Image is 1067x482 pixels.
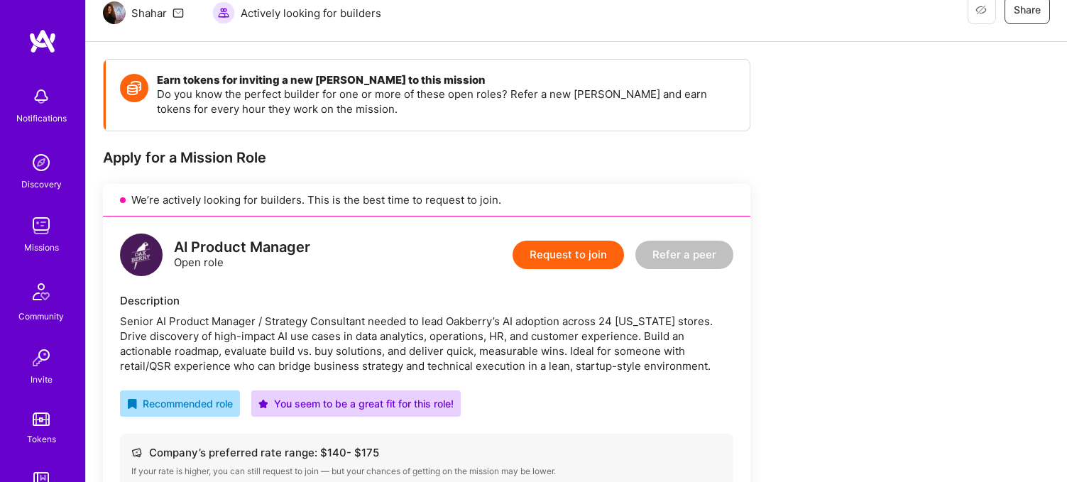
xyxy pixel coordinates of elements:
div: Recommended role [127,396,233,411]
div: Description [120,293,733,308]
div: Apply for a Mission Role [103,148,750,167]
i: icon Mail [173,7,184,18]
div: Tokens [27,432,56,447]
div: We’re actively looking for builders. This is the best time to request to join. [103,184,750,217]
img: Token icon [120,74,148,102]
h4: Earn tokens for inviting a new [PERSON_NAME] to this mission [157,74,735,87]
img: Actively looking for builders [212,1,235,24]
span: Actively looking for builders [241,6,381,21]
div: Shahar [131,6,167,21]
button: Request to join [513,241,624,269]
img: Invite [27,344,55,372]
img: Community [24,275,58,309]
i: icon PurpleStar [258,399,268,409]
i: icon EyeClosed [975,4,987,16]
div: You seem to be a great fit for this role! [258,396,454,411]
img: logo [28,28,57,54]
img: logo [120,234,163,276]
div: Company’s preferred rate range: $ 140 - $ 175 [131,445,722,460]
img: bell [27,82,55,111]
div: Open role [174,240,310,270]
div: Missions [24,240,59,255]
button: Refer a peer [635,241,733,269]
div: Discovery [21,177,62,192]
div: Senior AI Product Manager / Strategy Consultant needed to lead Oakberry’s AI adoption across 24 [... [120,314,733,373]
div: Invite [31,372,53,387]
p: Do you know the perfect builder for one or more of these open roles? Refer a new [PERSON_NAME] an... [157,87,735,116]
img: teamwork [27,212,55,240]
div: Community [18,309,64,324]
span: Share [1014,3,1041,17]
div: If your rate is higher, you can still request to join — but your chances of getting on the missio... [131,466,722,477]
img: Team Architect [103,1,126,24]
div: Notifications [16,111,67,126]
div: AI Product Manager [174,240,310,255]
img: tokens [33,412,50,426]
img: discovery [27,148,55,177]
i: icon Cash [131,447,142,458]
i: icon RecommendedBadge [127,399,137,409]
